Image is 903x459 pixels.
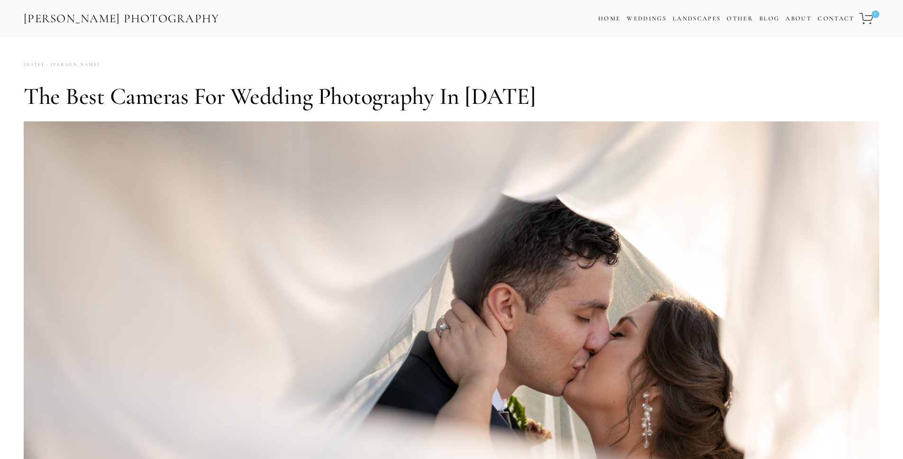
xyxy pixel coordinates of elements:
a: Weddings [627,15,666,22]
a: Home [598,12,620,26]
a: Blog [759,12,779,26]
a: Landscapes [673,15,721,22]
a: [PERSON_NAME] [44,58,100,71]
h1: The Best Cameras for Wedding Photography in [DATE] [24,82,879,110]
time: [DATE] [24,58,44,71]
a: 0 items in cart [858,7,880,30]
a: About [785,12,812,26]
a: Other [727,15,753,22]
a: [PERSON_NAME] Photography [23,8,220,29]
a: Contact [818,12,854,26]
span: 0 [872,10,879,18]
